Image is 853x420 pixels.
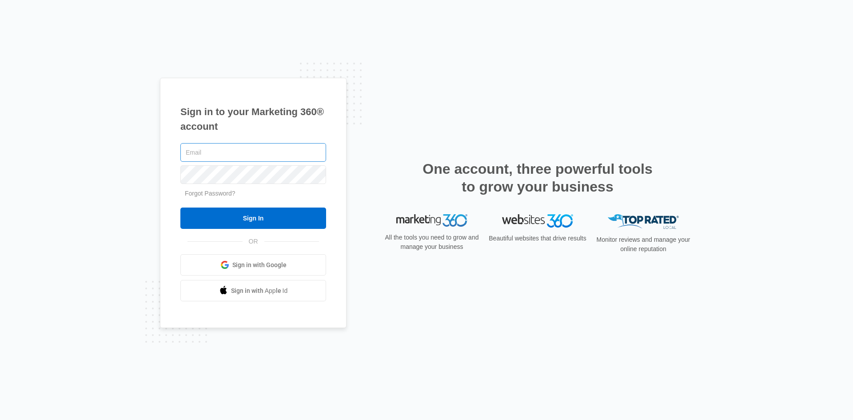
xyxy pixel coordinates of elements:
p: Beautiful websites that drive results [488,234,587,243]
span: OR [243,237,264,246]
p: Monitor reviews and manage your online reputation [594,235,693,254]
h1: Sign in to your Marketing 360® account [180,104,326,134]
a: Forgot Password? [185,190,235,197]
img: Websites 360 [502,214,573,227]
span: Sign in with Google [232,260,287,270]
a: Sign in with Google [180,254,326,276]
input: Email [180,143,326,162]
img: Top Rated Local [608,214,679,229]
span: Sign in with Apple Id [231,286,288,296]
img: Marketing 360 [396,214,467,227]
h2: One account, three powerful tools to grow your business [420,160,655,196]
input: Sign In [180,208,326,229]
p: All the tools you need to grow and manage your business [382,233,482,252]
a: Sign in with Apple Id [180,280,326,301]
